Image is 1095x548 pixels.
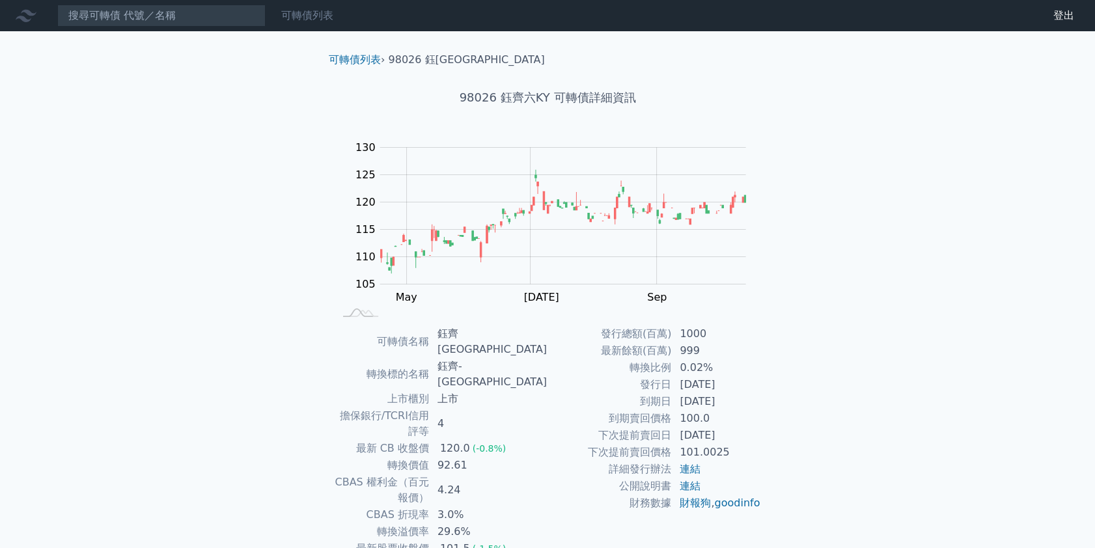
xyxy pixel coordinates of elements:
[318,89,777,107] h1: 98026 鈺齊六KY 可轉債詳細資訊
[714,497,760,509] a: goodinfo
[355,278,376,290] tspan: 105
[672,359,761,376] td: 0.02%
[1030,486,1095,548] div: 聊天小工具
[334,358,430,390] td: 轉換標的名稱
[1043,5,1085,26] a: 登出
[547,427,672,444] td: 下次提前賣回日
[547,410,672,427] td: 到期賣回價格
[334,325,430,358] td: 可轉債名稱
[334,506,430,523] td: CBAS 折現率
[547,495,672,512] td: 財務數據
[334,457,430,474] td: 轉換價值
[57,5,266,27] input: 搜尋可轉債 代號／名稱
[523,291,559,303] tspan: [DATE]
[437,441,473,456] div: 120.0
[672,376,761,393] td: [DATE]
[334,474,430,506] td: CBAS 權利金（百元報價）
[430,457,547,474] td: 92.61
[430,474,547,506] td: 4.24
[547,342,672,359] td: 最新餘額(百萬)
[430,523,547,540] td: 29.6%
[348,141,765,303] g: Chart
[430,407,547,440] td: 4
[547,325,672,342] td: 發行總額(百萬)
[547,376,672,393] td: 發行日
[334,390,430,407] td: 上市櫃別
[473,443,506,454] span: (-0.8%)
[547,359,672,376] td: 轉換比例
[430,358,547,390] td: 鈺齊-[GEOGRAPHIC_DATA]
[389,52,545,68] li: 98026 鈺[GEOGRAPHIC_DATA]
[355,141,376,154] tspan: 130
[547,444,672,461] td: 下次提前賣回價格
[355,251,376,263] tspan: 110
[647,291,667,303] tspan: Sep
[680,497,711,509] a: 財報狗
[672,495,761,512] td: ,
[334,407,430,440] td: 擔保銀行/TCRI信用評等
[334,523,430,540] td: 轉換溢價率
[672,410,761,427] td: 100.0
[672,427,761,444] td: [DATE]
[355,169,376,181] tspan: 125
[355,223,376,236] tspan: 115
[395,291,417,303] tspan: May
[672,325,761,342] td: 1000
[430,390,547,407] td: 上市
[355,196,376,208] tspan: 120
[547,461,672,478] td: 詳細發行辦法
[329,53,381,66] a: 可轉債列表
[430,506,547,523] td: 3.0%
[672,444,761,461] td: 101.0025
[672,393,761,410] td: [DATE]
[430,325,547,358] td: 鈺齊[GEOGRAPHIC_DATA]
[680,480,700,492] a: 連結
[680,463,700,475] a: 連結
[672,342,761,359] td: 999
[281,9,333,21] a: 可轉債列表
[547,478,672,495] td: 公開說明書
[547,393,672,410] td: 到期日
[1030,486,1095,548] iframe: Chat Widget
[334,440,430,457] td: 最新 CB 收盤價
[329,52,385,68] li: ›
